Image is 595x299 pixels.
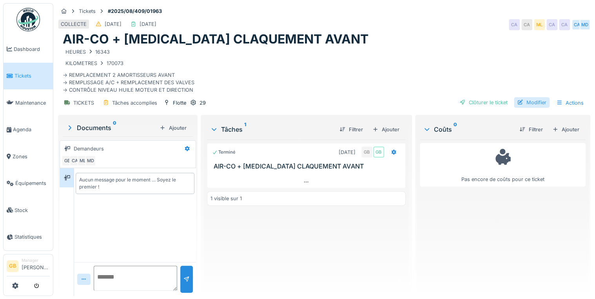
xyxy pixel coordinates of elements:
span: Statistiques [15,233,50,241]
span: Maintenance [15,99,50,107]
div: GB [373,147,384,158]
div: ML [77,155,88,166]
div: Documents [66,123,156,132]
sup: 1 [244,125,246,134]
div: 1 visible sur 1 [210,195,242,202]
div: HEURES 16343 [65,48,110,56]
div: Tickets [79,7,96,15]
span: Équipements [15,179,50,187]
a: Zones [4,143,53,170]
span: Tickets [15,72,50,80]
div: Clôturer le ticket [456,97,511,108]
a: Maintenance [4,89,53,116]
a: Équipements [4,170,53,197]
div: -> REMPLACEMENT 2 AMORTISSEURS AVANT -> REMPLISSAGE A/C + REMPLACEMENT DES VALVES -> CONTRÔLE NIV... [63,47,586,94]
span: Dashboard [14,45,50,53]
div: COLLECTE [61,20,87,28]
div: GB [62,155,73,166]
a: Dashboard [4,36,53,63]
div: [DATE] [339,149,356,156]
li: GB [7,260,18,272]
span: Agenda [13,126,50,133]
div: MD [579,19,590,30]
div: [DATE] [140,20,156,28]
a: GB Manager[PERSON_NAME] [7,257,50,276]
img: Badge_color-CXgf-gQk.svg [16,8,40,31]
div: CA [69,155,80,166]
a: Tickets [4,63,53,90]
span: Stock [15,207,50,214]
div: Modifier [514,97,550,108]
div: Coûts [423,125,513,134]
div: MD [85,155,96,166]
div: Ajouter [369,124,403,135]
div: GB [361,147,372,158]
div: Pas encore de coûts pour ce ticket [425,147,580,183]
div: CA [559,19,570,30]
div: CA [546,19,557,30]
div: KILOMETRES 170073 [65,60,123,67]
li: [PERSON_NAME] [22,257,50,274]
div: Actions [553,97,587,109]
div: Aucun message pour le moment … Soyez le premier ! [79,176,191,190]
div: Demandeurs [74,145,104,152]
div: CA [571,19,582,30]
div: 29 [200,99,206,107]
sup: 0 [454,125,457,134]
span: Zones [13,153,50,160]
div: Terminé [212,149,236,156]
div: Flotte [173,99,186,107]
div: Tâches accomplies [112,99,157,107]
div: Ajouter [156,123,190,133]
div: Ajouter [549,124,582,135]
div: Filtrer [516,124,546,135]
h3: AIR-CO + [MEDICAL_DATA] CLAQUEMENT AVANT [214,163,402,170]
a: Agenda [4,116,53,143]
a: Stock [4,197,53,224]
h1: AIR-CO + [MEDICAL_DATA] CLAQUEMENT AVANT [63,32,368,47]
div: Tâches [210,125,333,134]
div: Manager [22,257,50,263]
div: CA [521,19,532,30]
div: Filtrer [336,124,366,135]
div: [DATE] [105,20,122,28]
div: ML [534,19,545,30]
strong: #2025/08/409/01963 [105,7,165,15]
div: TICKETS [73,99,94,107]
div: CA [509,19,520,30]
sup: 0 [113,123,116,132]
a: Statistiques [4,224,53,251]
